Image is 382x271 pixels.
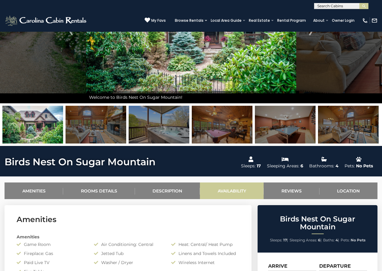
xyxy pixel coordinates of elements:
[274,16,309,25] a: Rental Program
[341,238,350,242] span: Pets:
[259,215,376,231] h2: Birds Nest On Sugar Mountain
[318,106,379,144] img: 168603400
[323,238,335,242] span: Baths:
[323,236,339,244] li: |
[145,17,166,24] a: My Favs
[270,236,288,244] li: |
[172,16,207,25] a: Browse Rentals
[192,106,252,144] img: 168603370
[12,241,89,247] div: Game Room
[290,238,317,242] span: Sleeping Areas:
[5,182,63,199] a: Amenities
[89,241,167,247] div: Air Conditioning: Central
[270,238,282,242] span: Sleeps:
[12,250,89,256] div: Fireplace: Gas
[255,106,316,144] img: 168603377
[290,236,322,244] li: |
[371,18,377,24] img: mail-regular-white.png
[319,263,351,269] label: Departure
[362,18,368,24] img: phone-regular-white.png
[318,238,320,242] strong: 6
[329,16,358,25] a: Owner Login
[12,260,89,266] div: Paid Live TV
[66,106,126,144] img: 168603401
[151,18,166,23] span: My Favs
[167,250,244,256] div: Linens and Towels Included
[246,16,273,25] a: Real Estate
[2,106,63,144] img: 168440338
[12,234,244,240] div: Amenities
[200,182,264,199] a: Availability
[283,238,287,242] strong: 17
[319,182,377,199] a: Location
[63,182,135,199] a: Rooms Details
[208,16,245,25] a: Local Area Guide
[167,241,244,247] div: Heat: Central/ Heat Pump
[335,238,338,242] strong: 4
[167,260,244,266] div: Wireless Internet
[129,106,189,144] img: 168603393
[135,182,200,199] a: Description
[89,260,167,266] div: Washer / Dryer
[86,91,296,103] div: Welcome to Birds Nest On Sugar Mountain!
[89,250,167,256] div: Jetted Tub
[264,182,319,199] a: Reviews
[5,15,88,27] img: White-1-2.png
[310,16,328,25] a: About
[351,238,365,242] strong: No Pets
[268,263,287,269] label: Arrive
[17,214,239,225] h3: Amenities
